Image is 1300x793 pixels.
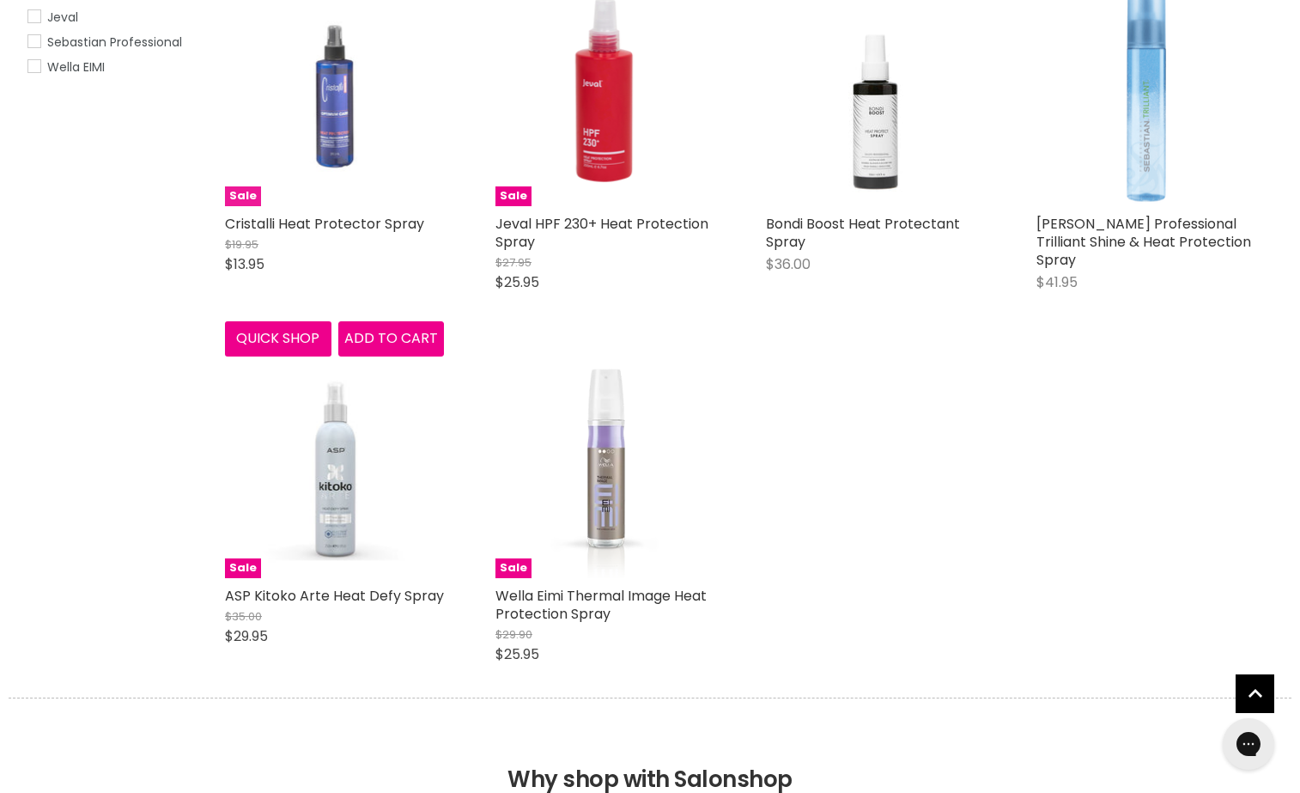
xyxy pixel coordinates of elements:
a: Jeval [27,8,186,27]
a: Wella EIMI [27,58,186,76]
iframe: Gorgias live chat messenger [1214,712,1283,776]
span: Wella EIMI [47,58,105,76]
a: Bondi Boost Heat Protectant Spray [766,214,960,252]
a: Jeval HPF 230+ Heat Protection Spray [495,214,708,252]
span: $35.00 [225,608,262,625]
span: $41.95 [1036,272,1078,292]
span: $13.95 [225,254,264,274]
span: Sale [225,186,261,206]
a: Sebastian Professional [27,33,186,52]
span: Sebastian Professional [47,34,182,51]
span: $29.95 [225,626,268,646]
a: Cristalli Heat Protector Spray [225,214,424,234]
img: Wella Eimi Thermal Image Heat Protection Spray [508,359,702,578]
a: ASP Kitoko Arte Heat Defy SpraySale [225,359,444,578]
span: $25.95 [495,644,539,664]
a: Wella Eimi Thermal Image Heat Protection SpraySale [495,359,714,578]
span: Sale [225,558,261,578]
button: Add to cart [338,321,445,356]
span: Sale [495,558,532,578]
a: ASP Kitoko Arte Heat Defy Spray [225,586,444,606]
span: $25.95 [495,272,539,292]
img: ASP Kitoko Arte Heat Defy Spray [261,359,407,578]
span: Sale [495,186,532,206]
span: $19.95 [225,236,258,253]
span: $29.90 [495,626,532,643]
span: Jeval [47,9,78,26]
a: Wella Eimi Thermal Image Heat Protection Spray [495,586,707,624]
span: $36.00 [766,254,811,274]
span: Add to cart [344,328,438,348]
span: $27.95 [495,254,532,271]
button: Quick shop [225,321,331,356]
a: [PERSON_NAME] Professional Trilliant Shine & Heat Protection Spray [1036,214,1251,270]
